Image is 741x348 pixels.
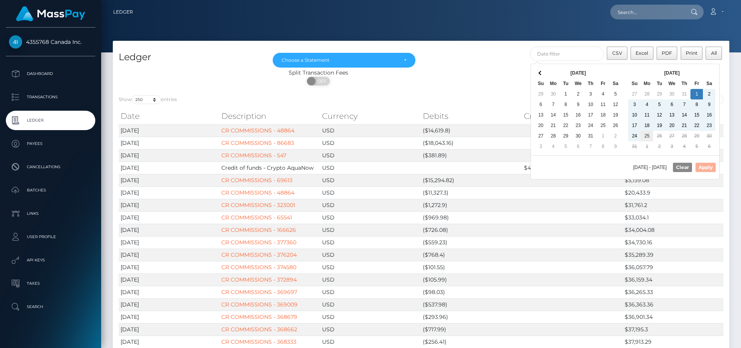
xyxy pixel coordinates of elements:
a: CR COMMISSIONS - 369009 [221,301,298,308]
td: USD [320,124,421,137]
span: CSV [612,50,622,56]
td: 20 [534,120,547,131]
a: Links [6,204,95,223]
td: $36,159.34 [623,273,723,286]
td: 1 [559,89,572,99]
td: 26 [653,131,666,141]
td: 11 [641,110,653,120]
td: 22 [559,120,572,131]
td: 1 [597,131,609,141]
a: Cancellations [6,157,95,177]
th: Fr [690,78,703,89]
td: $37,913.29 [623,336,723,348]
td: 10 [584,99,597,110]
h4: Ledger [119,50,261,64]
th: We [572,78,584,89]
input: Search... [610,5,683,19]
a: CR COMMISSIONS - 547 [221,152,286,159]
td: 8 [690,99,703,110]
td: USD [320,249,421,261]
th: Sa [703,78,715,89]
td: 8 [559,99,572,110]
td: 10 [628,110,641,120]
span: OFF [311,77,331,85]
th: Credits [522,108,623,124]
td: USD [320,286,421,298]
td: $5,139.08 [623,174,723,186]
td: 4 [597,89,609,99]
th: [DATE] [641,68,703,78]
td: ($537.98) [421,298,522,311]
td: [DATE] [119,336,219,348]
td: 18 [597,110,609,120]
td: 21 [678,120,690,131]
th: Tu [559,78,572,89]
td: ($768.4) [421,249,522,261]
td: USD [320,273,421,286]
button: PDF [657,47,678,60]
td: [DATE] [119,286,219,298]
td: 18 [641,120,653,131]
a: User Profile [6,227,95,247]
td: 3 [666,141,678,152]
td: $35,289.39 [623,249,723,261]
td: 4 [641,99,653,110]
td: 30 [666,89,678,99]
td: [DATE] [119,149,219,162]
td: 24 [628,131,641,141]
td: 27 [628,89,641,99]
td: 20 [666,120,678,131]
td: 27 [534,131,547,141]
td: 14 [678,110,690,120]
a: Ledger [6,111,95,130]
td: 9 [609,141,622,152]
a: Payees [6,134,95,153]
td: 23 [703,120,715,131]
td: 31 [678,89,690,99]
td: 24 [584,120,597,131]
td: 31 [628,141,641,152]
a: CR COMMISSIONS - 166626 [221,226,296,233]
th: [DATE] [547,68,609,78]
div: Split Transaction Fees [113,69,524,77]
button: All [706,47,722,60]
td: $37,195.3 [623,323,723,336]
td: $20,433.9 [623,186,723,199]
td: [DATE] [119,124,219,137]
button: CSV [607,47,627,60]
td: USD [320,211,421,224]
td: USD [320,323,421,336]
td: 14 [547,110,559,120]
td: ($14,619.8) [421,124,522,137]
td: 12 [653,110,666,120]
p: Cancellations [9,161,92,173]
td: USD [320,174,421,186]
td: ($256.41) [421,336,522,348]
td: 19 [653,120,666,131]
td: ($11,327.3) [421,186,522,199]
span: PDF [662,50,672,56]
a: Transactions [6,87,95,107]
td: $34,004.08 [623,224,723,236]
td: 16 [572,110,584,120]
p: Payees [9,138,92,150]
td: ($15,294.82) [421,174,522,186]
a: CR COMMISSIONS - 374580 [221,264,296,271]
td: [DATE] [119,311,219,323]
a: API Keys [6,251,95,270]
select: Showentries [132,95,161,104]
td: USD [320,186,421,199]
th: Description [219,108,320,124]
td: 16 [703,110,715,120]
p: Dashboard [9,68,92,80]
td: 29 [690,131,703,141]
td: 2 [609,131,622,141]
td: 4 [678,141,690,152]
a: CR COMMISSIONS - 368679 [221,313,297,320]
a: Dashboard [6,64,95,84]
td: 29 [559,131,572,141]
td: 30 [547,89,559,99]
th: Mo [641,78,653,89]
td: 2 [653,141,666,152]
td: 19 [609,110,622,120]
